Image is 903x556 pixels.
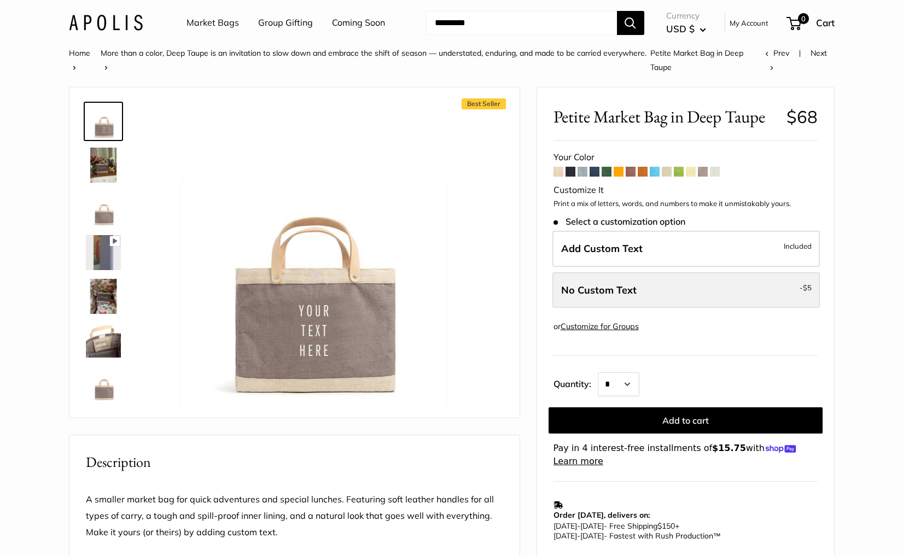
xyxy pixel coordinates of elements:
button: USD $ [666,20,706,38]
label: Quantity: [554,369,598,396]
div: Your Color [554,149,818,166]
a: Petite Market Bag in Deep Taupe [84,233,123,272]
label: Leave Blank [552,272,820,308]
span: [DATE] [580,531,604,541]
span: Currency [666,8,706,24]
span: Best Seller [462,98,506,109]
img: Petite Market Bag in Deep Taupe [86,148,121,183]
span: No Custom Text [561,284,637,296]
span: - [577,521,580,531]
span: Petite Market Bag in Deep Taupe [554,107,778,127]
span: $68 [787,106,818,127]
span: - Fastest with Rush Production™ [554,531,721,541]
span: Add Custom Text [561,242,643,255]
button: Add to cart [549,407,823,434]
a: Petite Market Bag in Deep Taupe [84,364,123,403]
a: Petite Market Bag in Deep Taupe [84,277,123,316]
label: Add Custom Text [552,231,820,267]
span: [DATE] [554,521,577,531]
img: Apolis [69,15,143,31]
a: Customize for Groups [561,321,639,331]
img: Petite Market Bag in Deep Taupe [86,235,121,270]
p: A smaller market bag for quick adventures and special lunches. Featuring soft leather handles for... [86,491,503,541]
div: Customize It [554,182,818,198]
p: - Free Shipping + [554,521,812,541]
span: Petite Market Bag in Deep Taupe [650,48,743,72]
a: Petite Market Bag in Deep Taupe [84,189,123,229]
span: Cart [816,17,835,28]
h2: Description [86,452,503,473]
input: Search... [426,11,617,35]
a: My Account [730,16,768,30]
img: Petite Market Bag in Deep Taupe [157,104,459,406]
a: Group Gifting [258,15,313,31]
a: Petite Market Bag in Deep Taupe [84,320,123,360]
span: - [577,531,580,541]
span: $5 [803,283,812,292]
button: Search [617,11,644,35]
a: Petite Market Bag in Deep Taupe [84,102,123,141]
a: Coming Soon [332,15,385,31]
img: Petite Market Bag in Deep Taupe [86,191,121,226]
span: USD $ [666,23,695,34]
a: Petite Market Bag in Deep Taupe [84,145,123,185]
a: Market Bags [187,15,239,31]
a: More than a color, Deep Taupe is an invitation to slow down and embrace the shift of season — und... [101,48,646,58]
strong: Order [DATE], delivers on: [554,510,650,520]
span: $150 [657,521,675,531]
img: Petite Market Bag in Deep Taupe [86,366,121,401]
span: [DATE] [554,531,577,541]
span: 0 [797,13,808,24]
a: Prev [765,48,789,58]
a: Home [69,48,90,58]
img: Petite Market Bag in Deep Taupe [86,104,121,139]
nav: Breadcrumb [69,46,766,74]
span: Select a customization option [554,216,685,227]
a: 0 Cart [788,14,835,32]
span: - [800,281,812,294]
div: or [554,319,639,334]
span: [DATE] [580,521,604,531]
span: Included [784,239,812,253]
img: Petite Market Bag in Deep Taupe [86,279,121,314]
img: Petite Market Bag in Deep Taupe [86,323,121,358]
p: Print a mix of letters, words, and numbers to make it unmistakably yours. [554,198,818,209]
